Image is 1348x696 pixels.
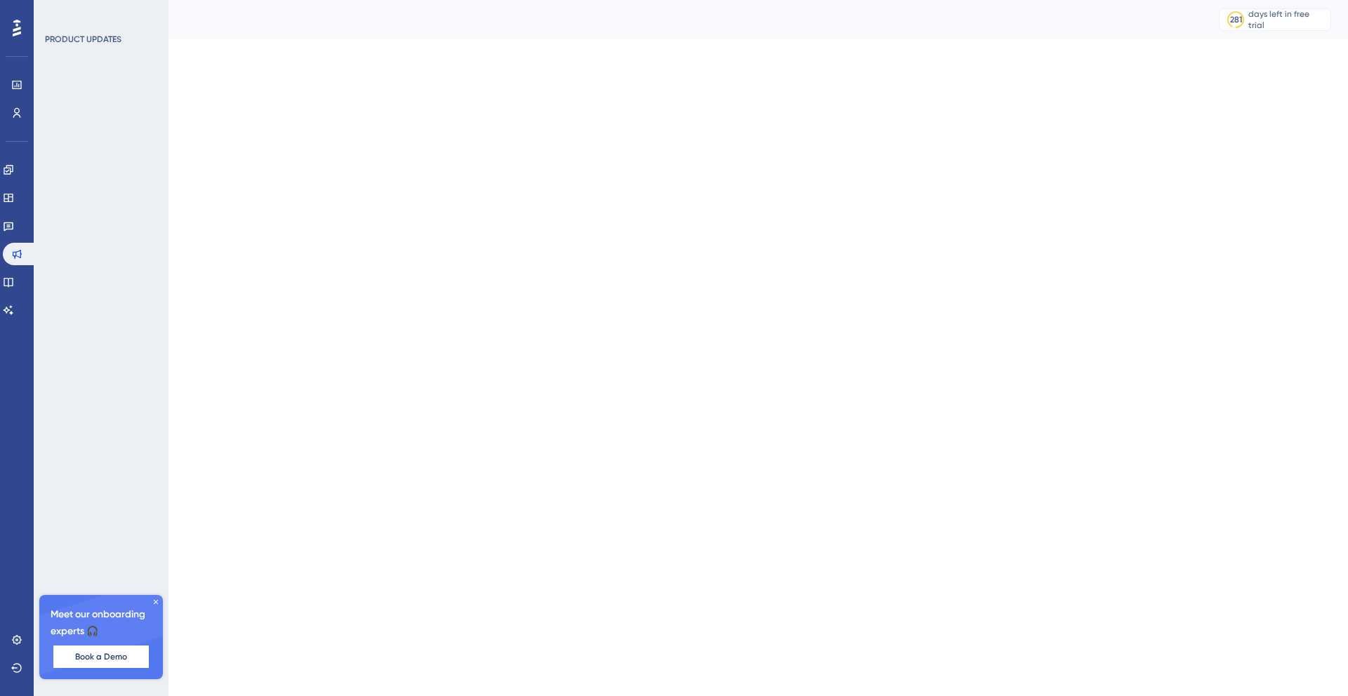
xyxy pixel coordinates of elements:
button: Book a Demo [53,645,149,668]
div: PRODUCT UPDATES [45,34,121,45]
div: 281 [1230,14,1242,25]
span: Book a Demo [75,651,127,662]
div: days left in free trial [1248,8,1326,31]
span: Meet our onboarding experts 🎧 [51,606,152,640]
